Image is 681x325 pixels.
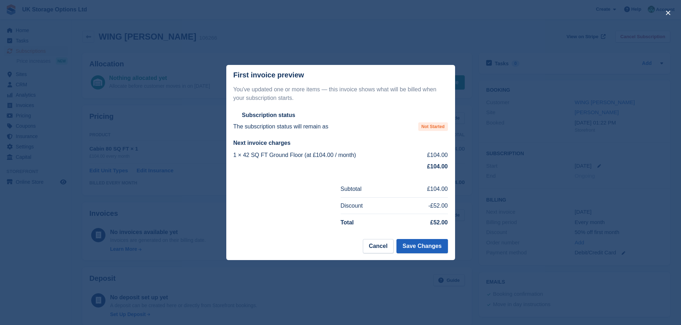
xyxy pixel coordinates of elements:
p: You've updated one or more items — this invoice shows what will be billed when your subscription ... [233,85,448,102]
td: £104.00 [417,149,448,161]
td: 1 × 42 SQ FT Ground Floor (at £104.00 / month) [233,149,417,161]
td: Subtotal [341,181,396,197]
span: Not Started [418,122,448,131]
strong: £104.00 [427,163,448,169]
strong: £52.00 [430,219,448,225]
h2: Subscription status [242,112,295,119]
p: The subscription status will remain as [233,122,329,131]
td: -£52.00 [396,197,448,214]
button: close [662,7,674,19]
strong: Total [341,219,354,225]
p: First invoice preview [233,71,304,79]
td: £104.00 [396,181,448,197]
h2: Next invoice charges [233,139,448,147]
button: Cancel [363,239,394,253]
td: Discount [341,197,396,214]
button: Save Changes [396,239,448,253]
